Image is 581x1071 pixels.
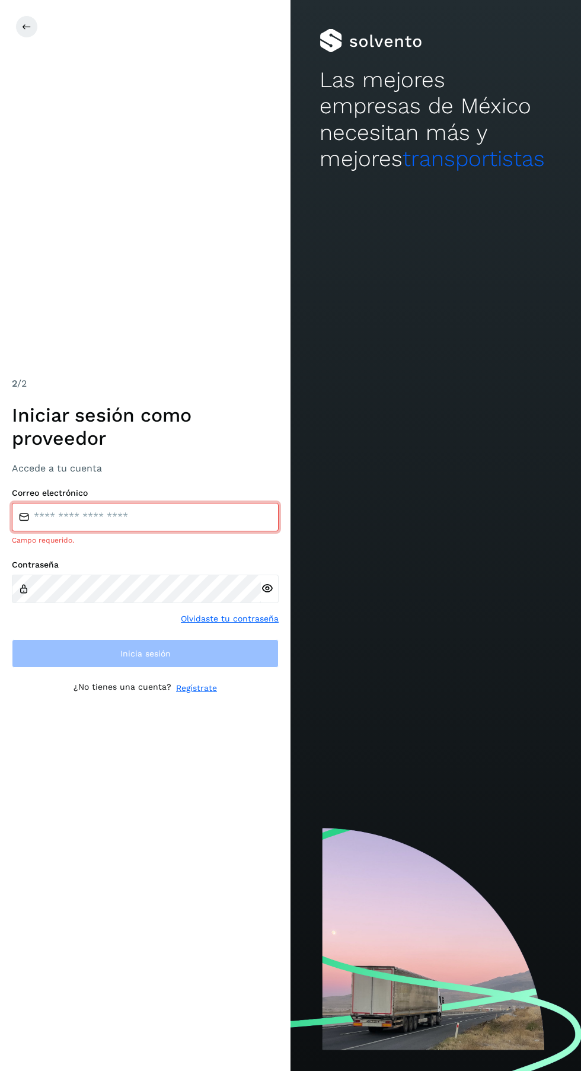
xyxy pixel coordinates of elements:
[12,463,279,474] h3: Accede a tu cuenta
[12,378,17,389] span: 2
[12,560,279,570] label: Contraseña
[12,377,279,391] div: /2
[176,682,217,694] a: Regístrate
[12,639,279,668] button: Inicia sesión
[320,67,552,173] h2: Las mejores empresas de México necesitan más y mejores
[12,404,279,450] h1: Iniciar sesión como proveedor
[181,613,279,625] a: Olvidaste tu contraseña
[12,488,279,498] label: Correo electrónico
[74,682,171,694] p: ¿No tienes una cuenta?
[120,649,171,658] span: Inicia sesión
[403,146,545,171] span: transportistas
[12,535,279,546] div: Campo requerido.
